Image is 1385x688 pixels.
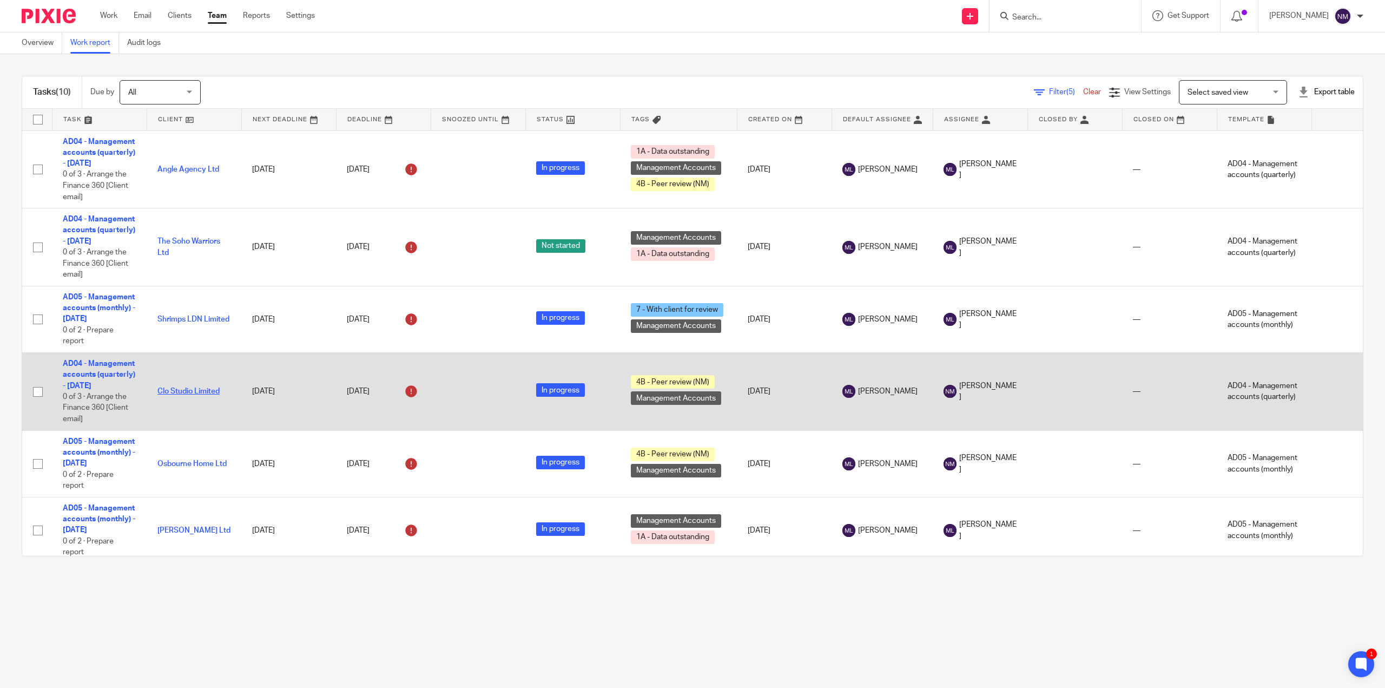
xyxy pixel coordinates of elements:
span: In progress [536,522,585,536]
span: In progress [536,456,585,469]
span: Management Accounts [631,391,721,405]
a: Work report [70,32,119,54]
span: In progress [536,383,585,397]
td: — [1122,497,1217,563]
a: AD05 - Management accounts (monthly) - [DATE] [63,293,135,323]
a: AD04 - Management accounts (quarterly) - [DATE] [63,215,135,245]
td: — [1122,286,1217,352]
span: 1A - Data outstanding [631,247,715,261]
p: [PERSON_NAME] [1269,10,1329,21]
span: View Settings [1124,88,1171,96]
input: Search [1011,13,1109,23]
td: — [1122,130,1217,208]
span: Get Support [1168,12,1209,19]
td: [DATE] [737,430,832,497]
td: [DATE] [241,352,336,430]
div: [DATE] [347,383,420,400]
span: 0 of 3 · Arrange the Finance 360 [Client email] [63,171,128,201]
span: 0 of 3 · Arrange the Finance 360 [Client email] [63,248,128,278]
span: 0 of 2 · Prepare report [63,326,114,345]
td: [DATE] [737,208,832,286]
span: 0 of 3 · Arrange the Finance 360 [Client email] [63,393,128,423]
td: — [1122,352,1217,430]
img: svg%3E [842,313,855,326]
td: — [1122,208,1217,286]
img: svg%3E [944,313,957,326]
span: Select saved view [1188,89,1248,96]
td: [DATE] [737,130,832,208]
span: Management Accounts [631,231,721,245]
img: svg%3E [944,241,957,254]
a: The Soho Warriors Ltd [157,238,220,256]
span: Management Accounts [631,319,721,333]
td: [DATE] [241,430,336,497]
span: [PERSON_NAME] [858,314,918,325]
span: Management Accounts [631,514,721,528]
img: Pixie [22,9,76,23]
span: 4B - Peer review (NM) [631,448,715,461]
a: Angle Agency Ltd [157,166,219,173]
span: Filter [1049,88,1083,96]
img: svg%3E [944,524,957,537]
td: [DATE] [241,286,336,352]
span: 1A - Data outstanding [631,530,715,544]
a: Shrimps LDN Limited [157,316,229,323]
td: AD05 - Management accounts (monthly) [1217,497,1311,563]
td: AD05 - Management accounts (monthly) [1217,430,1311,497]
span: In progress [536,311,585,325]
span: [PERSON_NAME] [959,519,1017,541]
a: AD05 - Management accounts (monthly) - [DATE] [63,504,135,534]
td: — [1122,430,1217,497]
a: Email [134,10,151,21]
span: Tags [631,116,650,122]
div: [DATE] [347,522,420,539]
span: All [128,89,136,96]
img: svg%3E [944,457,957,470]
td: AD04 - Management accounts (quarterly) [1217,130,1311,208]
a: Settings [286,10,315,21]
a: AD04 - Management accounts (quarterly) - [DATE] [63,360,135,390]
img: svg%3E [842,163,855,176]
td: AD04 - Management accounts (quarterly) [1217,352,1311,430]
div: Export table [1298,87,1355,97]
span: [PERSON_NAME] [858,241,918,252]
a: Team [208,10,227,21]
td: AD05 - Management accounts (monthly) [1217,286,1311,352]
div: [DATE] [347,239,420,256]
img: svg%3E [944,163,957,176]
span: 1A - Data outstanding [631,145,715,159]
td: [DATE] [737,352,832,430]
span: 0 of 2 · Prepare report [63,538,114,556]
span: Not started [536,239,585,253]
span: [PERSON_NAME] [959,159,1017,181]
td: [DATE] [241,497,336,563]
span: [PERSON_NAME] [858,164,918,175]
a: Reports [243,10,270,21]
span: (10) [56,88,71,96]
a: Overview [22,32,62,54]
div: [DATE] [347,455,420,473]
a: [PERSON_NAME] Ltd [157,527,230,534]
img: svg%3E [842,457,855,470]
span: [PERSON_NAME] [959,309,1017,331]
p: Due by [90,87,114,97]
a: Clo Studio Limited [157,388,220,395]
h1: Tasks [33,87,71,98]
img: svg%3E [842,241,855,254]
span: 4B - Peer review (NM) [631,375,715,389]
span: [PERSON_NAME] [959,381,1017,403]
span: [PERSON_NAME] [858,386,918,397]
div: [DATE] [347,311,420,328]
div: 1 [1366,648,1377,659]
td: [DATE] [241,208,336,286]
span: (5) [1066,88,1075,96]
td: [DATE] [737,497,832,563]
div: [DATE] [347,161,420,178]
img: svg%3E [1334,8,1351,25]
a: AD04 - Management accounts (quarterly) - [DATE] [63,138,135,168]
span: [PERSON_NAME] [858,525,918,536]
a: Osbourne Home Ltd [157,460,227,468]
img: svg%3E [944,385,957,398]
span: [PERSON_NAME] [959,236,1017,258]
a: Audit logs [127,32,169,54]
